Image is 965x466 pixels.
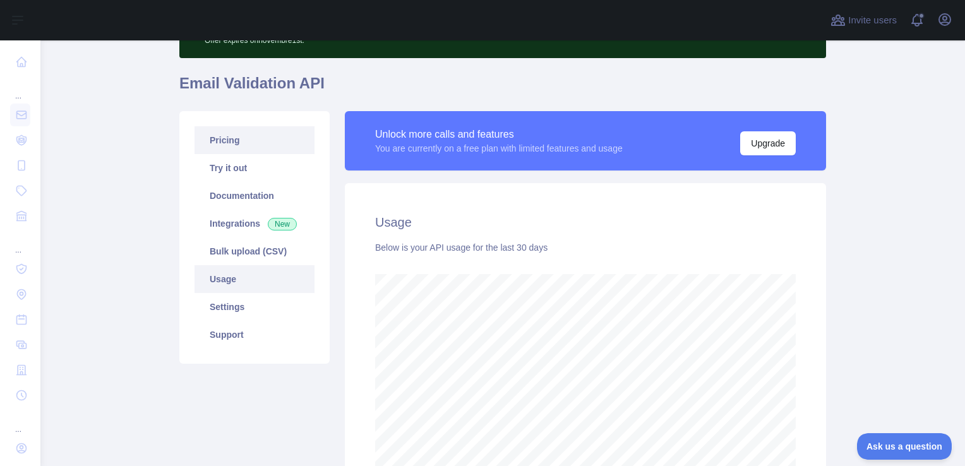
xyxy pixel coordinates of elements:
[375,142,623,155] div: You are currently on a free plan with limited features and usage
[375,213,796,231] h2: Usage
[195,293,315,321] a: Settings
[375,241,796,254] div: Below is your API usage for the last 30 days
[195,237,315,265] a: Bulk upload (CSV)
[195,154,315,182] a: Try it out
[195,265,315,293] a: Usage
[10,76,30,101] div: ...
[375,127,623,142] div: Unlock more calls and features
[195,126,315,154] a: Pricing
[195,210,315,237] a: Integrations New
[179,73,826,104] h1: Email Validation API
[268,218,297,230] span: New
[10,230,30,255] div: ...
[740,131,796,155] button: Upgrade
[857,433,952,460] iframe: Toggle Customer Support
[195,321,315,349] a: Support
[10,409,30,434] div: ...
[828,10,899,30] button: Invite users
[848,13,897,28] span: Invite users
[195,182,315,210] a: Documentation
